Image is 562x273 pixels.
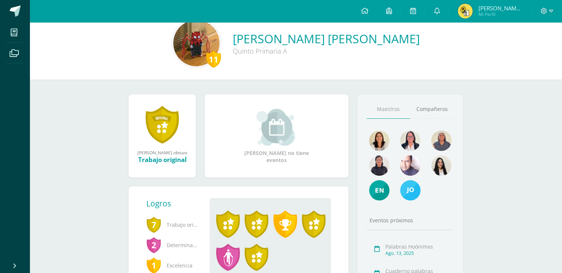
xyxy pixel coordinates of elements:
[400,131,420,151] img: 408a551ef2c74b912fbe9346b0557d9b.png
[146,216,161,233] span: 7
[256,109,297,146] img: event_small.png
[173,20,219,66] img: 39db85fb1d7fb4dbb270869defb5d773.png
[410,100,454,119] a: Compañeros
[146,198,204,209] div: Logros
[400,180,420,200] img: 3e9e4233b3f9cde1b2f380faa16d83d5.png
[206,51,221,68] div: 11
[146,236,161,253] span: 2
[478,11,522,17] span: Mi Perfil
[431,155,452,176] img: 6e2f20004b8c097e66f8a099974e0ff1.png
[367,217,454,224] div: Eventos próximos
[369,180,389,200] img: e4e25d66bd50ed3745d37a230cf1e994.png
[233,47,420,55] div: Quinto Primaria A
[458,4,473,18] img: daea8346063d1f66b41902912afa7a09.png
[385,250,452,256] div: Ago. 13, 2025
[136,149,188,155] div: [PERSON_NAME] obtuvo
[478,4,522,12] span: [PERSON_NAME] [PERSON_NAME]
[233,31,420,47] a: [PERSON_NAME] [PERSON_NAME]
[369,131,389,151] img: 876c69fb502899f7a2bc55a9ba2fa0e7.png
[400,155,420,176] img: a8e8556f48ef469a8de4653df9219ae6.png
[385,243,452,250] div: Palabras Hoónimas
[240,109,314,164] div: [PERSON_NAME] no tiene eventos
[146,215,198,235] span: Trabajo original
[146,235,198,255] span: Determinación
[136,155,188,164] div: Trabajo original
[369,155,389,176] img: 041e67bb1815648f1c28e9f895bf2be1.png
[431,131,452,151] img: 8f3bf19539481b212b8ab3c0cdc72ac6.png
[367,100,410,119] a: Maestros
